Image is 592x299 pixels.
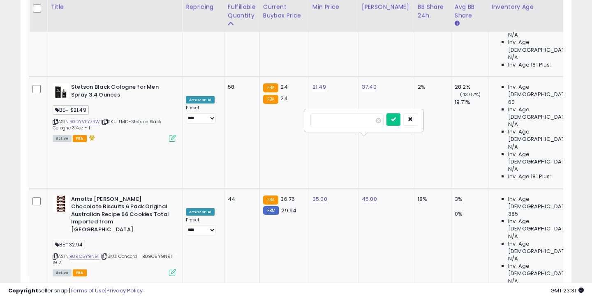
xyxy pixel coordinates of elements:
[69,253,99,260] a: B09C5Y9N91
[455,99,488,106] div: 19.71%
[186,208,215,216] div: Amazon AI
[508,210,518,218] span: 385
[263,95,278,104] small: FBA
[8,287,38,294] strong: Copyright
[69,118,100,125] a: B0DYVFY7BW
[508,166,518,173] span: N/A
[186,217,218,236] div: Preset:
[263,2,305,20] div: Current Buybox Price
[186,105,218,124] div: Preset:
[186,96,215,103] div: Amazon AI
[455,83,488,91] div: 28.2%
[53,83,176,141] div: ASIN:
[508,106,583,121] span: Inv. Age [DEMOGRAPHIC_DATA]:
[53,240,85,249] span: BE=32.94
[280,195,295,203] span: 36.76
[508,143,518,151] span: N/A
[228,83,253,91] div: 58
[263,195,278,205] small: FBA
[508,262,583,277] span: Inv. Age [DEMOGRAPHIC_DATA]-180:
[312,2,355,11] div: Min Price
[53,195,69,212] img: 41dxNdmiKSL._SL40_.jpg
[312,195,327,203] a: 35.00
[508,54,518,61] span: N/A
[508,195,583,210] span: Inv. Age [DEMOGRAPHIC_DATA]:
[71,83,171,101] b: Stetson Black Cologne for Men Spray 3.4 Ounces
[87,135,95,140] i: hazardous material
[418,2,448,20] div: BB Share 24h.
[455,195,488,203] div: 3%
[362,195,377,203] a: 45.00
[418,83,445,91] div: 2%
[53,105,89,115] span: BE= $21.49
[508,233,518,240] span: N/A
[455,2,485,20] div: Avg BB Share
[228,195,253,203] div: 44
[53,253,176,265] span: | SKU: Concord - B09C5Y9N91 - 19.2
[312,83,326,91] a: 21.49
[70,287,105,294] a: Terms of Use
[263,206,279,215] small: FBM
[228,2,256,20] div: Fulfillable Quantity
[8,287,143,295] div: seller snap | |
[455,210,488,218] div: 0%
[106,287,143,294] a: Privacy Policy
[362,83,377,91] a: 37.40
[418,195,445,203] div: 18%
[362,2,411,11] div: [PERSON_NAME]
[508,255,518,262] span: N/A
[508,128,583,143] span: Inv. Age [DEMOGRAPHIC_DATA]:
[73,269,87,276] span: FBA
[508,218,583,232] span: Inv. Age [DEMOGRAPHIC_DATA]:
[280,83,287,91] span: 24
[53,83,69,100] img: 31ZCkHD7LhL._SL40_.jpg
[53,269,72,276] span: All listings currently available for purchase on Amazon
[263,83,278,92] small: FBA
[508,31,518,39] span: N/A
[508,99,515,106] span: 60
[492,2,586,11] div: Inventory Age
[186,2,221,11] div: Repricing
[508,83,583,98] span: Inv. Age [DEMOGRAPHIC_DATA]:
[73,135,87,142] span: FBA
[508,173,551,180] span: Inv. Age 181 Plus:
[508,151,583,166] span: Inv. Age [DEMOGRAPHIC_DATA]-180:
[53,118,162,131] span: | SKU: LMD-Stetson Black Cologne 3.4oz - 1
[51,2,179,11] div: Title
[53,135,72,142] span: All listings currently available for purchase on Amazon
[460,91,481,98] small: (43.07%)
[508,240,583,255] span: Inv. Age [DEMOGRAPHIC_DATA]:
[280,94,287,102] span: 24
[455,20,460,27] small: Avg BB Share.
[281,207,296,214] span: 29.94
[508,39,583,53] span: Inv. Age [DEMOGRAPHIC_DATA]-180:
[508,121,518,128] span: N/A
[550,287,584,294] span: 2025-10-8 23:31 GMT
[71,195,171,236] b: Arnotts [PERSON_NAME] Chocolate Biscuits 6 Pack Original Australian Recipe 66 Cookies Total Impor...
[508,61,551,69] span: Inv. Age 181 Plus:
